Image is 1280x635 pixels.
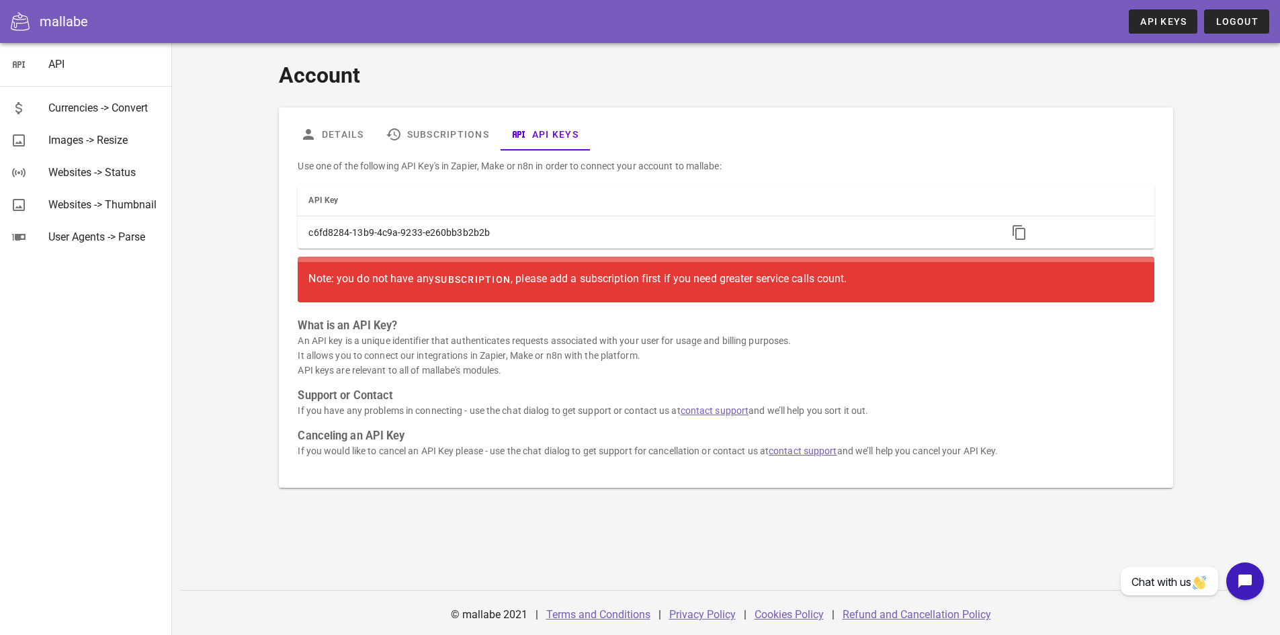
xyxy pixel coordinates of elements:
[298,388,1154,403] h3: Support or Contact
[669,608,736,621] a: Privacy Policy
[434,274,511,285] span: subscription
[298,429,1154,443] h3: Canceling an API Key
[1204,9,1269,34] button: Logout
[536,599,538,631] div: |
[298,184,996,216] th: API Key: Not sorted. Activate to sort ascending.
[298,403,1154,418] p: If you have any problems in connecting - use the chat dialog to get support or contact us at and ...
[1140,16,1187,27] span: API Keys
[298,319,1154,333] h3: What is an API Key?
[769,446,837,456] a: contact support
[375,118,500,151] a: Subscriptions
[832,599,835,631] div: |
[48,58,161,71] div: API
[681,405,749,416] a: contact support
[308,267,1143,292] div: Note: you do not have any , please add a subscription first if you need greater service calls count.
[48,230,161,243] div: User Agents -> Parse
[298,159,1154,173] p: Use one of the following API Key's in Zapier, Make or n8n in order to connect your account to mal...
[290,118,375,151] a: Details
[744,599,746,631] div: |
[843,608,991,621] a: Refund and Cancellation Policy
[48,101,161,114] div: Currencies -> Convert
[443,599,536,631] div: © mallabe 2021
[279,59,1172,91] h1: Account
[1129,9,1197,34] a: API Keys
[434,267,511,292] a: subscription
[48,166,161,179] div: Websites -> Status
[48,134,161,146] div: Images -> Resize
[658,599,661,631] div: |
[755,608,824,621] a: Cookies Policy
[1215,16,1258,27] span: Logout
[298,443,1154,458] p: If you would like to cancel an API Key please - use the chat dialog to get support for cancellati...
[48,198,161,211] div: Websites -> Thumbnail
[500,118,589,151] a: API Keys
[40,11,88,32] div: mallabe
[546,608,650,621] a: Terms and Conditions
[298,333,1154,378] p: An API key is a unique identifier that authenticates requests associated with your user for usage...
[298,216,996,249] td: c6fd8284-13b9-4c9a-9233-e260bb3b2b2b
[308,196,338,205] span: API Key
